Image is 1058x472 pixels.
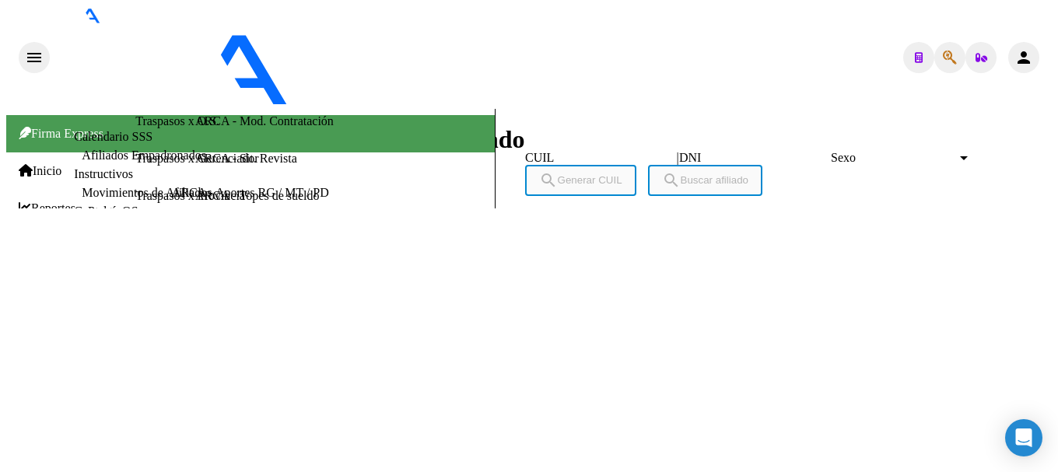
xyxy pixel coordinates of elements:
[195,189,319,203] a: ARCA - Topes de sueldo
[419,95,527,108] span: - [PERSON_NAME]
[135,114,219,128] a: Traspasos x O.S.
[19,127,103,140] span: Firma Express
[195,152,297,166] a: ARCA - Sit. Revista
[662,174,748,186] span: Buscar afiliado
[195,114,334,128] a: ARCA - Mod. Contratación
[648,165,762,196] button: Buscar afiliado
[50,23,419,106] img: Logo SAAS
[662,171,681,190] mat-icon: search
[19,201,75,215] a: Reportes
[539,174,622,186] span: Generar CUIL
[525,165,636,196] button: Generar CUIL
[25,48,44,67] mat-icon: menu
[82,186,212,199] a: Movimientos de Afiliados
[82,149,206,162] a: Afiliados Empadronados
[831,151,957,165] span: Sexo
[1005,419,1042,456] div: Open Intercom Messenger
[74,130,152,143] a: Calendario SSS
[19,164,61,178] a: Inicio
[525,151,983,186] div: |
[1014,48,1033,67] mat-icon: person
[539,171,558,190] mat-icon: search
